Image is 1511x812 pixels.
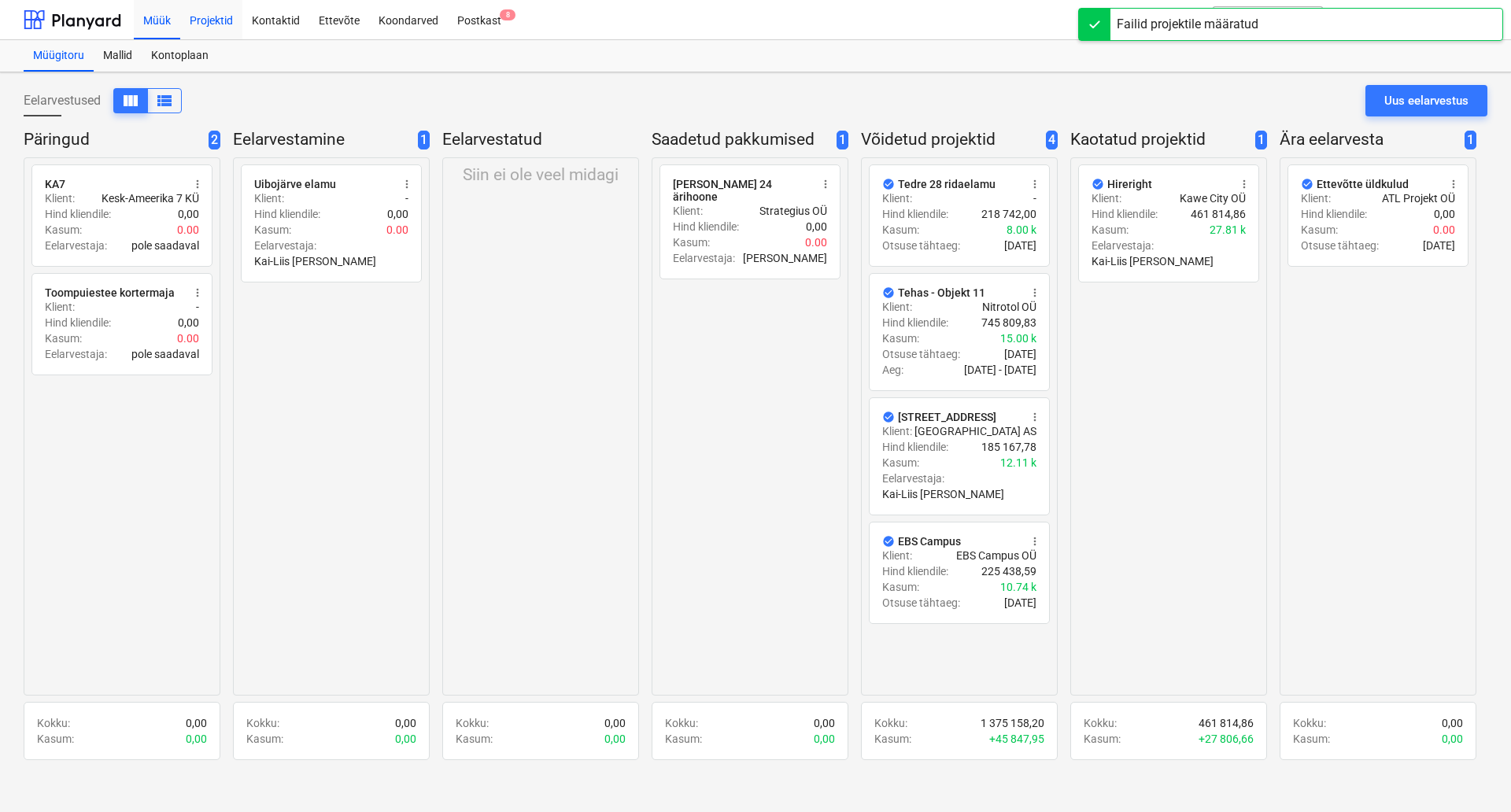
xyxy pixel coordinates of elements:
[1092,206,1158,222] p: Hind kliendile :
[386,222,408,238] p: 0.00
[759,203,827,219] p: Strategius OÜ
[418,131,430,150] span: 1
[209,131,220,150] span: 2
[1000,455,1036,471] p: 12.11 k
[1301,206,1367,222] p: Hind kliendile :
[456,731,493,747] p: Kasum :
[882,423,912,439] p: Klient :
[24,88,182,113] div: Eelarvestused
[837,131,848,150] span: 1
[982,299,1036,315] p: Nitrotol OÜ
[1301,190,1331,206] p: Klient :
[45,222,82,238] p: Kasum :
[673,203,703,219] p: Klient :
[1092,178,1104,190] span: Märgi kui tegemata
[1301,178,1313,190] span: Märgi kui tegemata
[981,315,1036,330] p: 745 809,83
[1029,411,1041,423] span: more_vert
[254,238,316,253] p: Eelarvestaja :
[981,206,1036,222] p: 218 742,00
[24,40,94,72] a: Müügitoru
[1301,222,1338,238] p: Kasum :
[882,455,919,471] p: Kasum :
[246,715,279,731] p: Kokku :
[898,286,985,299] div: Tehas - Objekt 11
[1365,85,1487,116] button: Uus eelarvestus
[177,222,199,238] p: 0.00
[874,731,911,747] p: Kasum :
[177,330,199,346] p: 0.00
[500,9,515,20] span: 8
[805,234,827,250] p: 0.00
[1107,178,1152,190] div: Hireright
[405,190,408,206] p: -
[882,579,919,595] p: Kasum :
[456,715,489,731] p: Kokku :
[874,715,907,731] p: Kokku :
[1092,253,1214,269] p: Kai-Liis [PERSON_NAME]
[45,299,75,315] p: Klient :
[1046,131,1058,150] span: 4
[1210,222,1246,238] p: 27.81 k
[387,206,408,222] p: 0,00
[45,190,75,206] p: Klient :
[45,346,107,362] p: Eelarvestaja :
[94,40,142,72] a: Mallid
[45,206,111,222] p: Hind kliendile :
[604,731,626,747] p: 0,00
[882,362,903,378] p: Aeg :
[1433,222,1455,238] p: 0.00
[178,315,199,330] p: 0,00
[1317,178,1409,190] div: Ettevõtte üldkulud
[24,129,202,151] p: Päringud
[102,190,199,206] p: Kesk-Ameerika 7 KÜ
[1117,15,1258,34] div: Failid projektile määratud
[981,715,1044,731] p: 1 375 158,20
[401,178,413,190] span: more_vert
[254,178,336,190] div: Uibojärve elamu
[673,219,739,234] p: Hind kliendile :
[1084,715,1117,731] p: Kokku :
[673,234,710,250] p: Kasum :
[196,299,199,315] p: -
[37,715,70,731] p: Kokku :
[121,91,140,110] span: Kuva veergudena
[1084,731,1121,747] p: Kasum :
[673,250,735,266] p: Eelarvestaja :
[1465,131,1476,150] span: 1
[806,219,827,234] p: 0,00
[1293,731,1330,747] p: Kasum :
[254,253,376,269] p: Kai-Liis [PERSON_NAME]
[395,731,416,747] p: 0,00
[882,190,912,206] p: Klient :
[186,731,207,747] p: 0,00
[45,286,175,299] div: Toompuiestee kortermaja
[673,178,810,203] div: [PERSON_NAME] 24 ärihoone
[463,164,619,186] p: Siin ei ole veel midagi
[814,731,835,747] p: 0,00
[882,563,948,579] p: Hind kliendile :
[191,178,204,190] span: more_vert
[861,129,1040,151] p: Võidetud projektid
[1280,129,1458,151] p: Ära eelarvesta
[254,190,284,206] p: Klient :
[1029,178,1041,190] span: more_vert
[142,40,218,72] a: Kontoplaan
[1033,190,1036,206] p: -
[665,731,702,747] p: Kasum :
[254,206,320,222] p: Hind kliendile :
[191,286,204,299] span: more_vert
[1199,731,1254,747] p: + 27 806,66
[898,178,996,190] div: Tedre 28 ridaelamu
[1004,238,1036,253] p: [DATE]
[882,471,944,486] p: Eelarvestaja :
[45,178,65,190] div: KA7
[882,535,895,548] span: Märgi kui tegemata
[898,411,996,423] div: [STREET_ADDRESS]
[819,178,832,190] span: more_vert
[45,238,107,253] p: Eelarvestaja :
[882,238,960,253] p: Otsuse tähtaeg :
